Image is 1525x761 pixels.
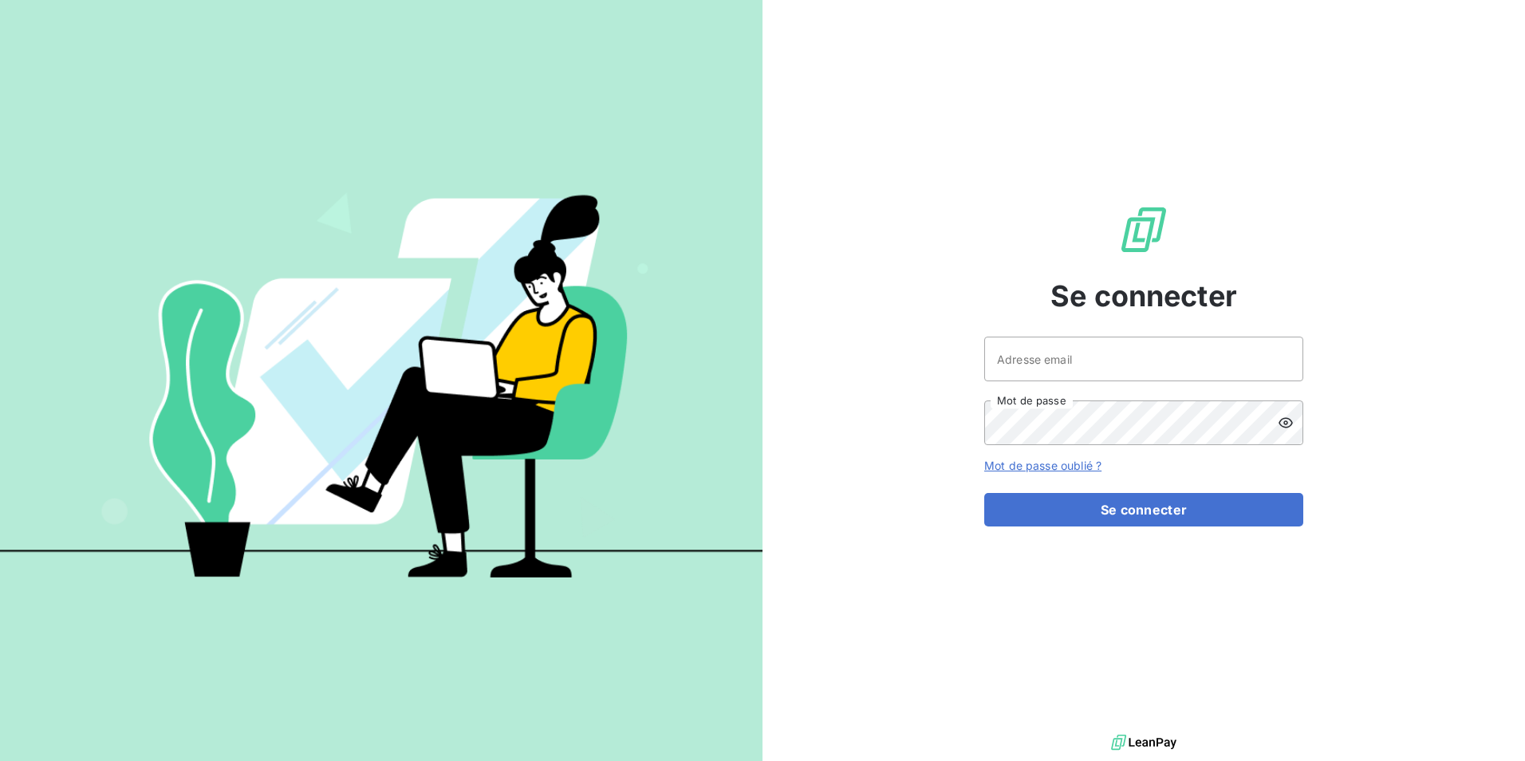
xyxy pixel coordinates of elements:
[984,459,1101,472] a: Mot de passe oublié ?
[984,493,1303,526] button: Se connecter
[984,337,1303,381] input: placeholder
[1050,274,1237,317] span: Se connecter
[1118,204,1169,255] img: Logo LeanPay
[1111,731,1176,755] img: logo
